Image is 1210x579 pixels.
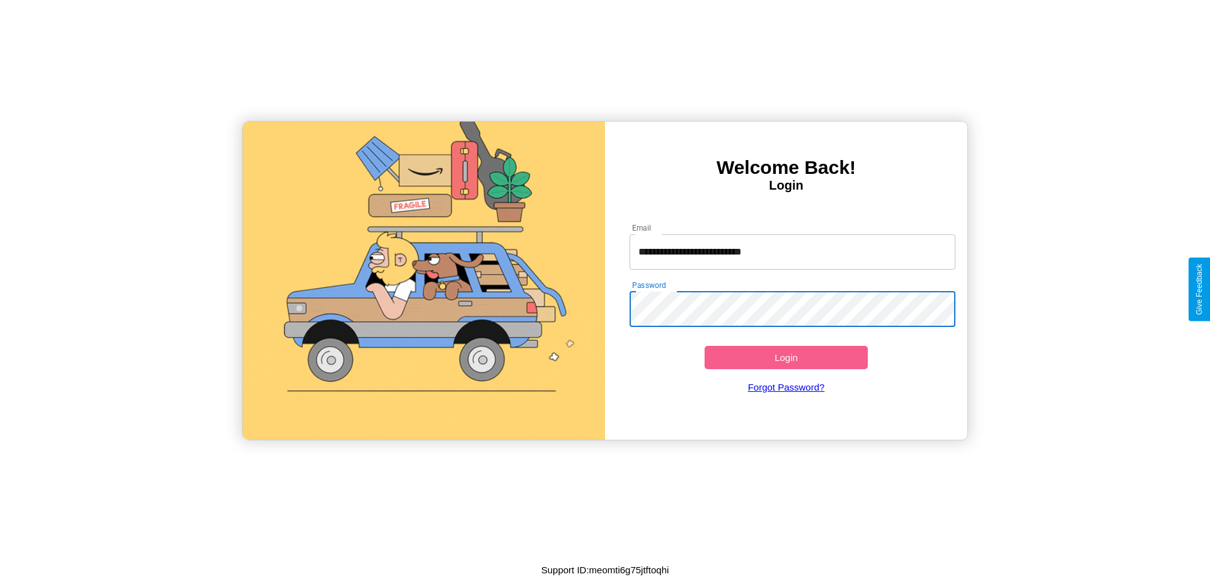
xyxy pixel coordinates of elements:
[632,280,665,290] label: Password
[1195,264,1204,315] div: Give Feedback
[705,346,868,369] button: Login
[632,222,652,233] label: Email
[605,178,967,193] h4: Login
[243,122,605,440] img: gif
[623,369,950,405] a: Forgot Password?
[605,157,967,178] h3: Welcome Back!
[541,561,669,578] p: Support ID: meomti6g75jtftoqhi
